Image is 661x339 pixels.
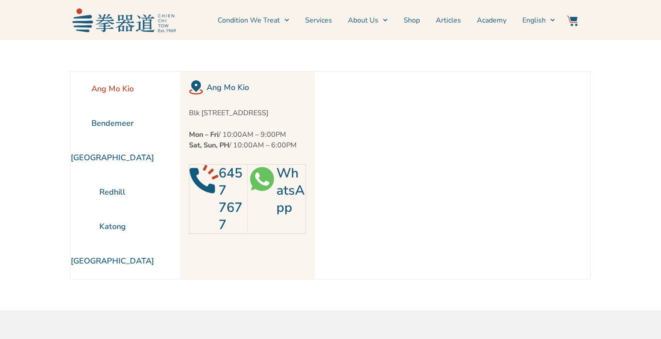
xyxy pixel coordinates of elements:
[207,81,306,94] h2: Ang Mo Kio
[436,9,461,31] a: Articles
[567,15,578,26] img: Website Icon-03
[315,72,565,279] iframe: Chien Chi Tow Healthcare Ang Mo Kio
[522,9,555,31] a: English
[189,140,229,150] strong: Sat, Sun, PH
[305,9,332,31] a: Services
[477,9,506,31] a: Academy
[189,130,219,139] strong: Mon – Fri
[189,129,306,151] p: / 10:00AM – 9:00PM / 10:00AM – 6:00PM
[522,15,546,26] span: English
[189,108,306,118] p: Blk [STREET_ADDRESS]
[348,9,388,31] a: About Us
[180,9,555,31] nav: Menu
[404,9,420,31] a: Shop
[218,9,289,31] a: Condition We Treat
[276,164,305,217] a: WhatsApp
[219,164,242,234] a: 6457 7677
